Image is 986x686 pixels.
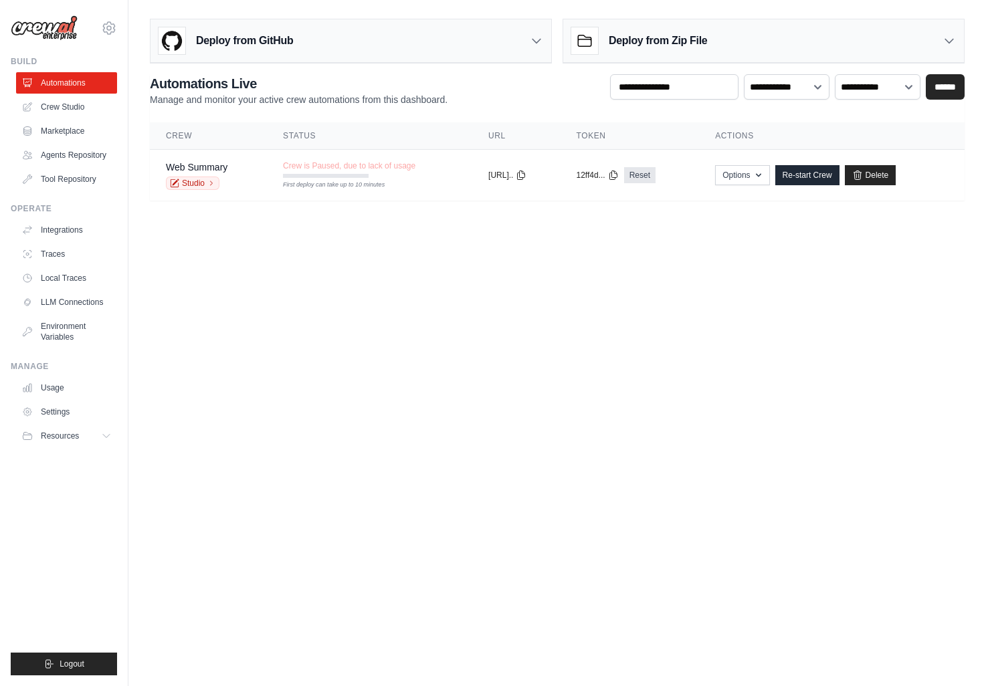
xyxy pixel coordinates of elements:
th: URL [472,122,560,150]
button: 12ff4d... [576,170,618,181]
span: Resources [41,431,79,441]
a: Integrations [16,219,117,241]
a: Web Summary [166,162,227,173]
a: Tool Repository [16,168,117,190]
th: Actions [699,122,965,150]
a: Settings [16,401,117,423]
a: Automations [16,72,117,94]
div: Operate [11,203,117,214]
a: Local Traces [16,267,117,289]
span: Logout [60,659,84,669]
a: Delete [845,165,896,185]
button: Resources [16,425,117,447]
p: Manage and monitor your active crew automations from this dashboard. [150,93,448,106]
div: Build [11,56,117,67]
a: Crew Studio [16,96,117,118]
a: Studio [166,177,219,190]
a: LLM Connections [16,292,117,313]
a: Environment Variables [16,316,117,348]
span: Crew is Paused, due to lack of usage [283,160,415,171]
img: Logo [11,15,78,41]
a: Agents Repository [16,144,117,166]
th: Crew [150,122,267,150]
a: Reset [624,167,656,183]
div: Manage [11,361,117,372]
div: First deploy can take up to 10 minutes [283,181,369,190]
th: Status [267,122,472,150]
img: GitHub Logo [159,27,185,54]
a: Usage [16,377,117,398]
a: Traces [16,243,117,265]
h2: Automations Live [150,74,448,93]
button: Options [715,165,769,185]
th: Token [560,122,699,150]
h3: Deploy from GitHub [196,33,293,49]
button: Logout [11,653,117,675]
a: Re-start Crew [775,165,840,185]
a: Marketplace [16,120,117,142]
h3: Deploy from Zip File [609,33,707,49]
